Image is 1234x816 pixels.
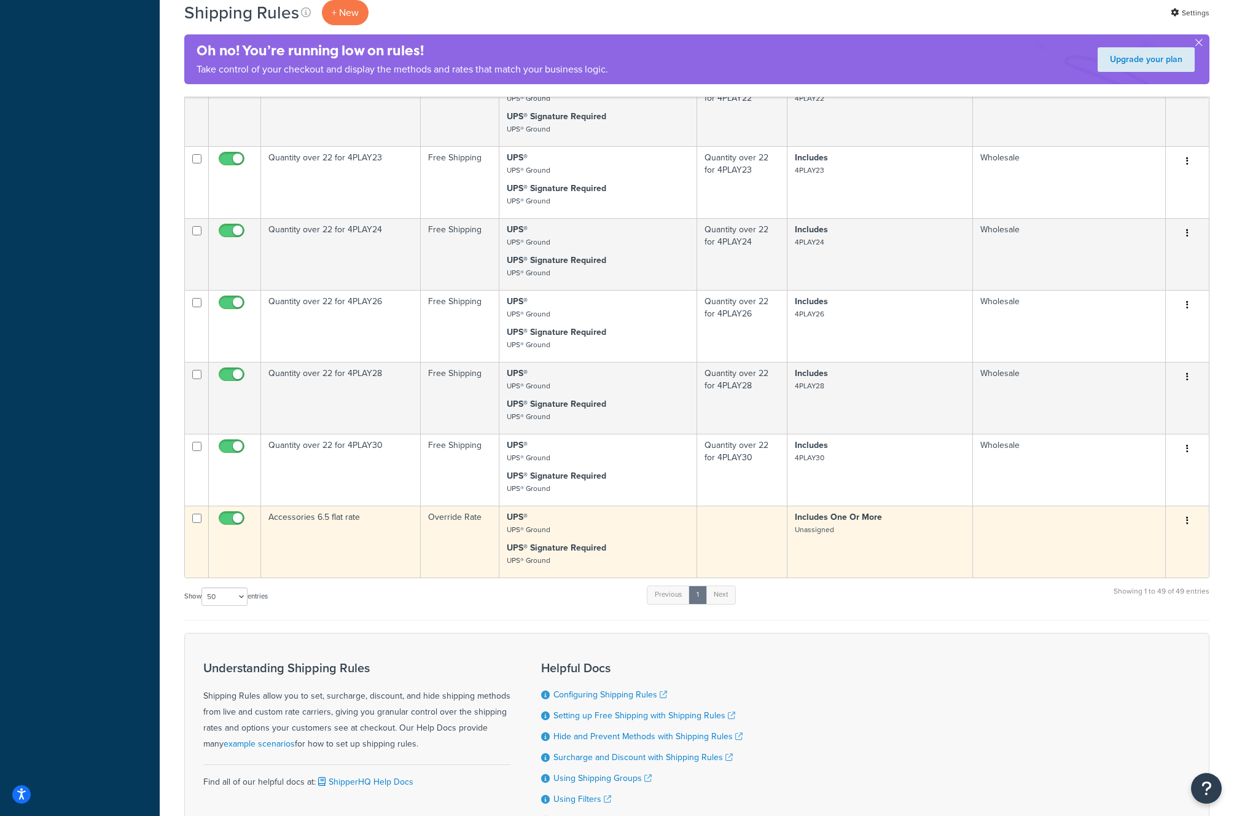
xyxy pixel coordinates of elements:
[261,218,421,290] td: Quantity over 22 for 4PLAY24
[224,737,295,750] a: example scenarios
[507,469,606,482] strong: UPS® Signature Required
[973,362,1166,434] td: Wholesale
[973,146,1166,218] td: Wholesale
[1191,773,1222,804] button: Open Resource Center
[507,93,550,104] small: UPS® Ground
[421,506,500,578] td: Override Rate
[553,688,667,701] a: Configuring Shipping Rules
[507,524,550,535] small: UPS® Ground
[197,41,608,61] h4: Oh no! You’re running low on rules!
[421,290,500,362] td: Free Shipping
[795,93,824,104] small: 4PLAY22
[507,195,550,206] small: UPS® Ground
[261,290,421,362] td: Quantity over 22 for 4PLAY26
[973,74,1166,146] td: Wholesale
[795,151,828,164] strong: Includes
[697,218,787,290] td: Quantity over 22 for 4PLAY24
[507,308,550,320] small: UPS® Ground
[421,218,500,290] td: Free Shipping
[507,452,550,463] small: UPS® Ground
[197,61,608,78] p: Take control of your checkout and display the methods and rates that match your business logic.
[795,295,828,308] strong: Includes
[697,362,787,434] td: Quantity over 22 for 4PLAY28
[507,541,606,554] strong: UPS® Signature Required
[697,290,787,362] td: Quantity over 22 for 4PLAY26
[507,151,528,164] strong: UPS®
[973,218,1166,290] td: Wholesale
[697,74,787,146] td: Quantity over 22 for 4PLAY22
[795,524,834,535] small: Unassigned
[507,267,550,278] small: UPS® Ground
[261,74,421,146] td: Quantity over 22 for 4PLAY22
[541,661,743,675] h3: Helpful Docs
[795,511,882,524] strong: Includes One Or More
[507,223,528,236] strong: UPS®
[795,165,824,176] small: 4PLAY23
[261,506,421,578] td: Accessories 6.5 flat rate
[507,326,606,339] strong: UPS® Signature Required
[507,254,606,267] strong: UPS® Signature Required
[507,380,550,391] small: UPS® Ground
[553,730,743,743] a: Hide and Prevent Methods with Shipping Rules
[647,586,690,604] a: Previous
[421,146,500,218] td: Free Shipping
[553,772,652,785] a: Using Shipping Groups
[689,586,707,604] a: 1
[421,362,500,434] td: Free Shipping
[795,380,824,391] small: 4PLAY28
[184,1,299,25] h1: Shipping Rules
[261,146,421,218] td: Quantity over 22 for 4PLAY23
[973,290,1166,362] td: Wholesale
[795,439,828,452] strong: Includes
[697,146,787,218] td: Quantity over 22 for 4PLAY23
[201,587,248,606] select: Showentries
[507,165,550,176] small: UPS® Ground
[507,237,550,248] small: UPS® Ground
[507,511,528,524] strong: UPS®
[507,439,528,452] strong: UPS®
[507,182,606,195] strong: UPS® Signature Required
[795,308,824,320] small: 4PLAY26
[795,237,824,248] small: 4PLAY24
[203,661,510,752] div: Shipping Rules allow you to set, surcharge, discount, and hide shipping methods from live and cus...
[261,362,421,434] td: Quantity over 22 for 4PLAY28
[795,452,824,463] small: 4PLAY30
[316,775,413,788] a: ShipperHQ Help Docs
[507,483,550,494] small: UPS® Ground
[697,434,787,506] td: Quantity over 22 for 4PLAY30
[507,339,550,350] small: UPS® Ground
[795,367,828,380] strong: Includes
[261,434,421,506] td: Quantity over 22 for 4PLAY30
[421,74,500,146] td: Free Shipping
[203,661,510,675] h3: Understanding Shipping Rules
[553,793,611,806] a: Using Filters
[507,124,550,135] small: UPS® Ground
[1114,584,1209,611] div: Showing 1 to 49 of 49 entries
[507,411,550,422] small: UPS® Ground
[507,398,606,410] strong: UPS® Signature Required
[507,555,550,566] small: UPS® Ground
[553,709,735,722] a: Setting up Free Shipping with Shipping Rules
[706,586,736,604] a: Next
[421,434,500,506] td: Free Shipping
[507,295,528,308] strong: UPS®
[184,587,268,606] label: Show entries
[1171,4,1209,22] a: Settings
[507,110,606,123] strong: UPS® Signature Required
[553,751,733,764] a: Surcharge and Discount with Shipping Rules
[973,434,1166,506] td: Wholesale
[795,223,828,236] strong: Includes
[507,367,528,380] strong: UPS®
[203,764,510,790] div: Find all of our helpful docs at:
[1098,47,1195,72] a: Upgrade your plan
